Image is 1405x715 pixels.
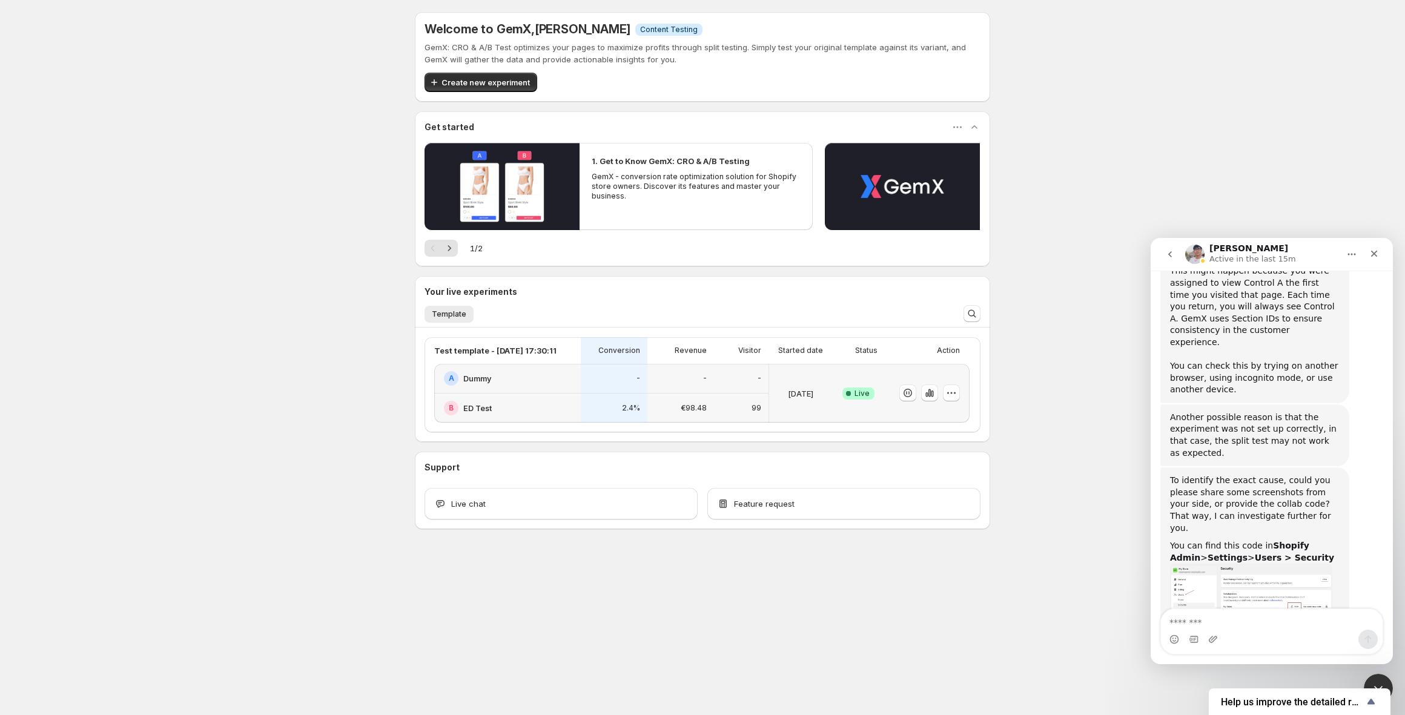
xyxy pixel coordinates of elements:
[734,498,795,510] span: Feature request
[425,121,474,133] h3: Get started
[104,315,183,325] b: Users > Security
[1221,696,1364,708] span: Help us improve the detailed report for A/B campaigns
[19,16,189,111] div: This might happen because you were assigned to view Control A the first time you visited that pag...
[10,166,233,229] div: Antony says…
[441,240,458,257] button: Next
[58,397,67,406] button: Upload attachment
[1151,238,1393,664] iframe: Intercom live chat
[10,229,233,453] div: Antony says…
[425,240,458,257] nav: Pagination
[19,237,189,296] div: To identify the exact cause, could you please share some screenshots from your side, or provide t...
[1364,674,1393,703] iframe: Intercom live chat
[10,371,232,392] textarea: Message…
[57,315,97,325] b: Settings
[451,498,486,510] span: Live chat
[778,346,823,355] p: Started date
[470,242,483,254] span: 1 / 2
[636,374,640,383] p: -
[752,403,761,413] p: 99
[10,229,199,427] div: To identify the exact cause, could you please share some screenshots from your side, or provide t...
[425,41,980,65] p: GemX: CRO & A/B Test optimizes your pages to maximize profits through split testing. Simply test ...
[449,403,454,413] h2: B
[758,374,761,383] p: -
[441,76,530,88] span: Create new experiment
[10,166,199,228] div: Another possible reason is that the experiment was not set up correctly, in that case, the split ...
[592,155,750,167] h2: 1. Get to Know GemX: CRO & A/B Testing
[640,25,698,35] span: Content Testing
[592,172,800,201] p: GemX - conversion rate optimization solution for Shopify store owners. Discover its features and ...
[463,402,492,414] h2: ED Test
[1221,694,1378,709] button: Show survey - Help us improve the detailed report for A/B campaigns
[531,22,630,36] span: , [PERSON_NAME]
[19,110,189,157] div: You can check this by trying on another browser, using incognito mode, or use another device.
[463,372,492,384] h2: Dummy
[19,302,189,326] div: You can find this code in > >
[825,143,980,230] button: Play video
[738,346,761,355] p: Visitor
[425,461,460,473] h3: Support
[19,397,28,406] button: Emoji picker
[598,346,640,355] p: Conversion
[449,374,454,383] h2: A
[675,346,707,355] p: Revenue
[855,389,870,398] span: Live
[855,346,878,355] p: Status
[425,143,580,230] button: Play video
[937,346,960,355] p: Action
[432,309,466,319] span: Template
[964,305,980,322] button: Search and filter results
[425,22,630,36] h5: Welcome to GemX
[19,303,159,325] b: Shopify Admin
[208,392,227,411] button: Send a message…
[622,403,640,413] p: 2.4%
[425,73,537,92] button: Create new experiment
[425,286,517,298] h3: Your live experiments
[19,174,189,221] div: Another possible reason is that the experiment was not set up correctly, in that case, the split ...
[788,387,813,400] p: [DATE]
[681,403,707,413] p: €98.48
[434,344,557,357] p: Test template - [DATE] 17:30:11
[38,397,48,406] button: Gif picker
[703,374,707,383] p: -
